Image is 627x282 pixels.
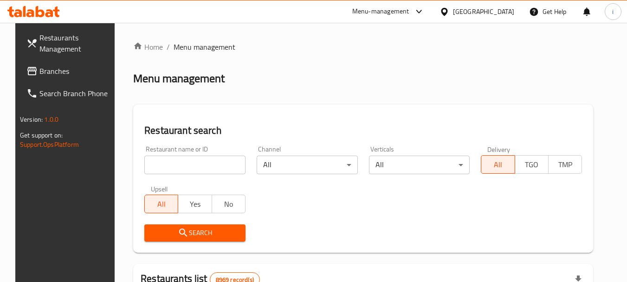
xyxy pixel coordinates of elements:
[182,197,208,211] span: Yes
[352,6,409,17] div: Menu-management
[39,88,113,99] span: Search Branch Phone
[216,197,242,211] span: No
[144,156,246,174] input: Search for restaurant name or ID..
[174,41,235,52] span: Menu management
[453,7,514,17] div: [GEOGRAPHIC_DATA]
[144,124,582,138] h2: Restaurant search
[212,195,246,213] button: No
[19,82,120,105] a: Search Branch Phone
[144,195,178,213] button: All
[19,26,120,60] a: Restaurants Management
[133,71,225,86] h2: Menu management
[178,195,212,213] button: Yes
[39,32,113,54] span: Restaurants Management
[133,41,163,52] a: Home
[151,185,168,192] label: Upsell
[612,7,614,17] span: i
[20,138,79,151] a: Support.OpsPlatform
[257,156,358,174] div: All
[487,146,511,152] label: Delivery
[519,158,545,171] span: TGO
[515,155,549,174] button: TGO
[133,41,593,52] nav: breadcrumb
[548,155,582,174] button: TMP
[149,197,175,211] span: All
[20,129,63,141] span: Get support on:
[481,155,515,174] button: All
[152,227,238,239] span: Search
[369,156,470,174] div: All
[44,113,58,125] span: 1.0.0
[39,66,113,77] span: Branches
[167,41,170,52] li: /
[19,60,120,82] a: Branches
[485,158,511,171] span: All
[20,113,43,125] span: Version:
[144,224,246,242] button: Search
[552,158,578,171] span: TMP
